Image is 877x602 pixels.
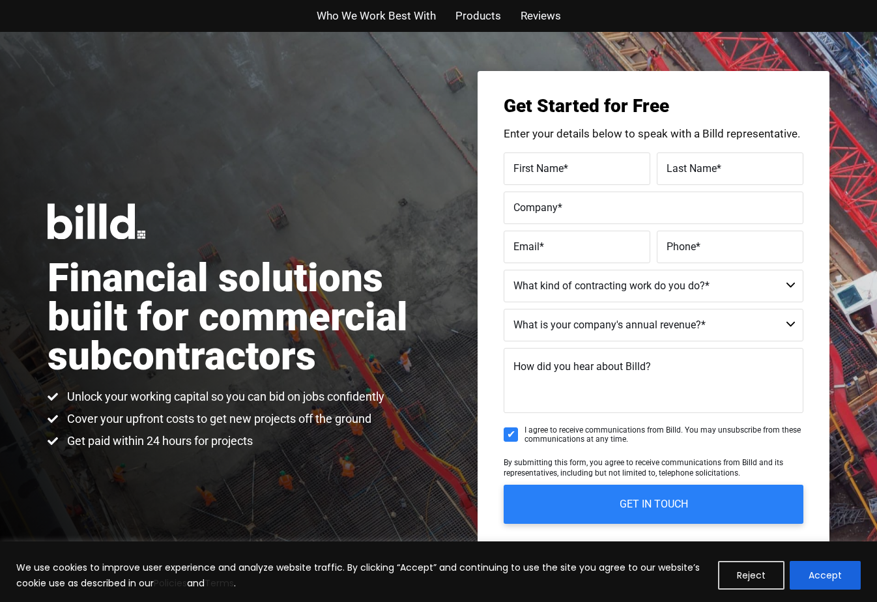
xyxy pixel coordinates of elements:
[790,561,861,590] button: Accept
[64,411,371,427] span: Cover your upfront costs to get new projects off the ground
[455,7,501,25] a: Products
[205,577,234,590] a: Terms
[504,427,518,442] input: I agree to receive communications from Billd. You may unsubscribe from these communications at an...
[504,97,803,115] h3: Get Started for Free
[525,425,803,444] span: I agree to receive communications from Billd. You may unsubscribe from these communications at an...
[154,577,187,590] a: Policies
[504,485,803,524] input: GET IN TOUCH
[718,561,784,590] button: Reject
[64,389,384,405] span: Unlock your working capital so you can bid on jobs confidently
[16,560,708,591] p: We use cookies to improve user experience and analyze website traffic. By clicking “Accept” and c...
[521,7,561,25] a: Reviews
[504,128,803,139] p: Enter your details below to speak with a Billd representative.
[586,537,732,556] span: Your information is safe and secure
[48,259,438,376] h1: Financial solutions built for commercial subcontractors
[513,240,539,252] span: Email
[513,201,558,213] span: Company
[317,7,436,25] a: Who We Work Best With
[513,162,564,174] span: First Name
[504,458,783,478] span: By submitting this form, you agree to receive communications from Billd and its representatives, ...
[667,162,717,174] span: Last Name
[667,240,696,252] span: Phone
[64,433,253,449] span: Get paid within 24 hours for projects
[513,360,651,373] span: How did you hear about Billd?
